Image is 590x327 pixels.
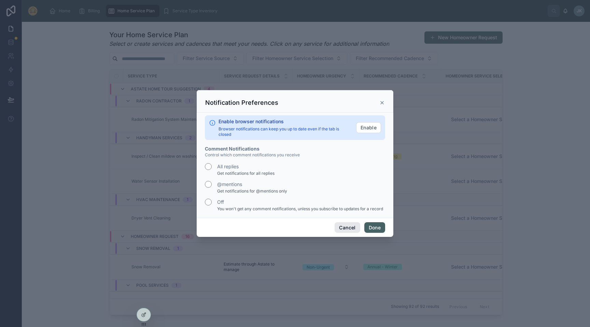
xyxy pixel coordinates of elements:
[217,188,287,194] span: Get notifications for @mentions only
[205,152,385,158] p: Control which comment notifications you receive
[205,99,278,107] h3: Notification Preferences
[217,163,239,170] label: All replies
[217,171,275,176] span: Get notifications for all replies
[217,181,242,188] label: @mentions
[217,206,383,212] span: You won't get any comment notifications, unless you subscribe to updates for a record
[219,118,351,125] h2: Enable browser notifications
[219,126,351,137] p: Browser notifications can keep you up to date even if the tab is closed
[217,199,224,205] label: Off
[364,222,385,233] button: Done
[335,222,360,233] button: Cancel
[356,122,381,133] button: Enable
[205,145,385,152] h2: Comment Notifications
